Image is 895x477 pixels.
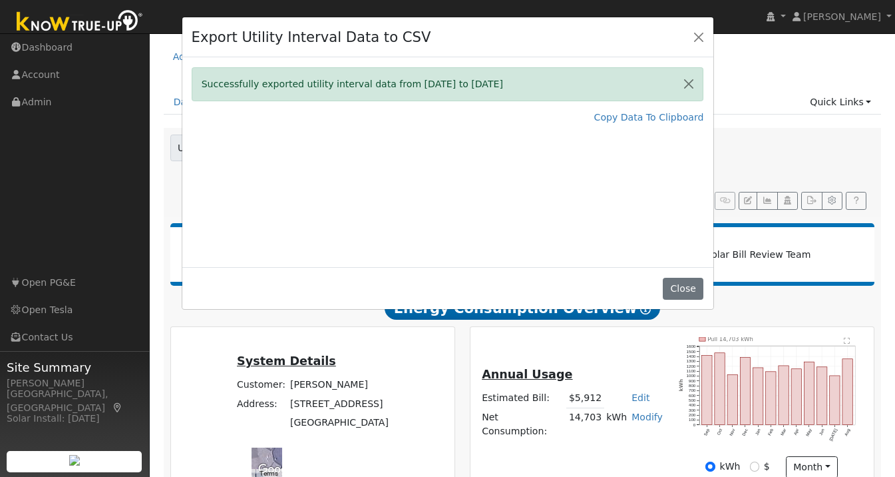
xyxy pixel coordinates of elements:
[663,278,703,300] button: Close
[689,27,708,46] button: Close
[594,111,704,125] a: Copy Data To Clipboard
[675,68,703,101] button: Close
[192,67,704,101] div: Successfully exported utility interval data from [DATE] to [DATE]
[192,27,431,48] h4: Export Utility Interval Data to CSV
